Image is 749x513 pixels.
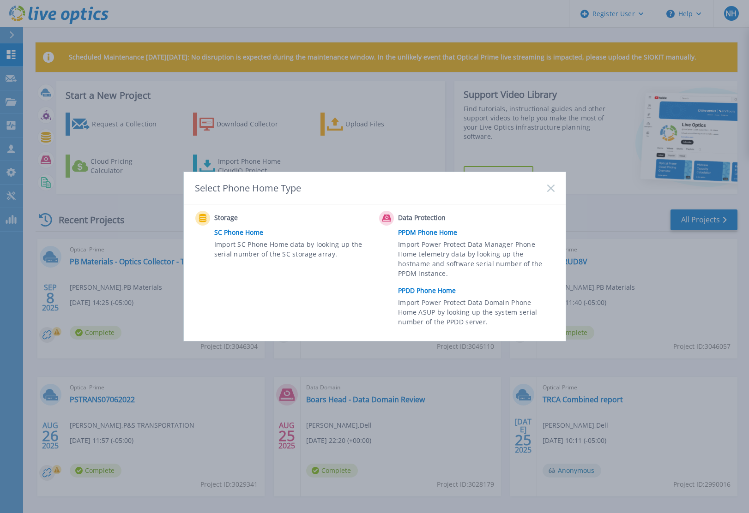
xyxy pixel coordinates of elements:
a: SC Phone Home [214,226,375,239]
span: Import Power Protect Data Domain Phone Home ASUP by looking up the system serial number of the PP... [398,298,552,329]
span: Data Protection [398,213,490,224]
span: Import Power Protect Data Manager Phone Home telemetry data by looking up the hostname and softwa... [398,239,552,282]
a: PPDD Phone Home [398,284,559,298]
span: Storage [214,213,306,224]
span: Import SC Phone Home data by looking up the serial number of the SC storage array. [214,239,368,261]
div: Select Phone Home Type [195,182,302,194]
a: PPDM Phone Home [398,226,559,239]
